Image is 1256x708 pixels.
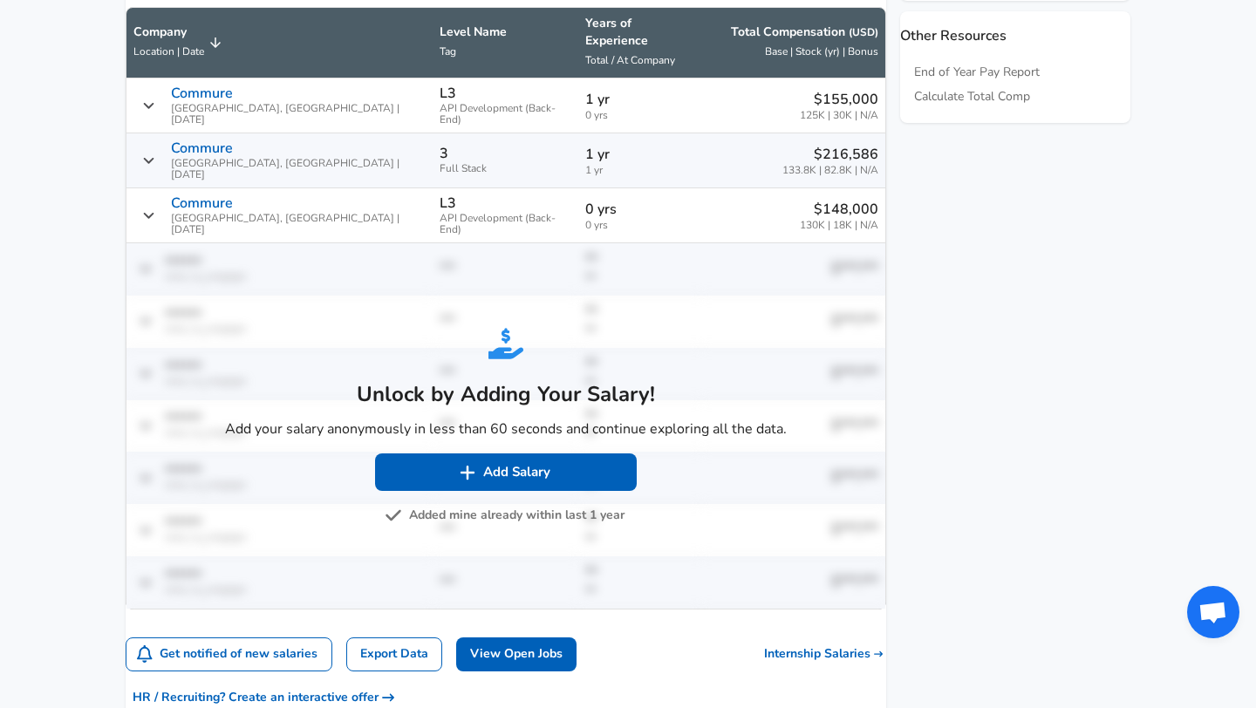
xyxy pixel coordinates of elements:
[375,453,637,490] button: Add Salary
[585,144,694,165] p: 1 yr
[914,88,1030,106] a: Calculate Total Comp
[133,24,204,41] p: Company
[171,140,233,156] p: Commure
[782,144,878,165] p: $216,586
[346,637,442,671] a: Export Data
[585,220,694,231] span: 0 yrs
[440,163,572,174] span: Full Stack
[126,638,331,671] button: Get notified of new salaries
[585,53,675,67] span: Total / At Company
[900,11,1130,46] p: Other Resources
[171,195,233,211] p: Commure
[133,44,204,58] span: Location | Date
[440,146,448,161] p: 3
[914,64,1040,81] a: End of Year Pay Report
[800,199,878,220] p: $148,000
[225,380,787,408] h5: Unlock by Adding Your Salary!
[171,103,425,126] span: [GEOGRAPHIC_DATA], [GEOGRAPHIC_DATA] | [DATE]
[488,326,523,361] img: svg+xml;base64,PHN2ZyB4bWxucz0iaHR0cDovL3d3dy53My5vcmcvMjAwMC9zdmciIGZpbGw9IiMyNjhERUMiIHZpZXdCb3...
[440,195,456,211] p: L3
[440,103,572,126] span: API Development (Back-End)
[585,89,694,110] p: 1 yr
[456,637,577,671] a: View Open Jobs
[800,110,878,121] span: 125K | 30K | N/A
[1187,586,1239,638] div: Open chat
[585,15,694,50] p: Years of Experience
[171,158,425,180] span: [GEOGRAPHIC_DATA], [GEOGRAPHIC_DATA] | [DATE]
[708,24,878,62] span: Total Compensation (USD) Base | Stock (yr) | Bonus
[440,24,572,41] p: Level Name
[440,44,456,58] span: Tag
[764,645,887,663] a: Internship Salaries
[585,110,694,121] span: 0 yrs
[800,220,878,231] span: 130K | 18K | N/A
[440,85,456,101] p: L3
[731,24,878,41] p: Total Compensation
[459,464,476,481] img: svg+xml;base64,PHN2ZyB4bWxucz0iaHR0cDovL3d3dy53My5vcmcvMjAwMC9zdmciIGZpbGw9IiNmZmZmZmYiIHZpZXdCb3...
[585,165,694,176] span: 1 yr
[171,213,425,235] span: [GEOGRAPHIC_DATA], [GEOGRAPHIC_DATA] | [DATE]
[765,44,878,58] span: Base | Stock (yr) | Bonus
[440,213,572,235] span: API Development (Back-End)
[225,419,787,439] p: Add your salary anonymously in less than 60 seconds and continue exploring all the data.
[171,85,233,101] p: Commure
[133,24,227,62] span: CompanyLocation | Date
[385,507,402,524] img: svg+xml;base64,PHN2ZyB4bWxucz0iaHR0cDovL3d3dy53My5vcmcvMjAwMC9zdmciIGZpbGw9IiM3NTc1NzUiIHZpZXdCb3...
[782,165,878,176] span: 133.8K | 82.8K | N/A
[849,25,878,40] button: (USD)
[585,199,694,220] p: 0 yrs
[800,89,878,110] p: $155,000
[388,505,625,527] button: Added mine already within last 1 year
[126,7,886,609] table: Salary Submissions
